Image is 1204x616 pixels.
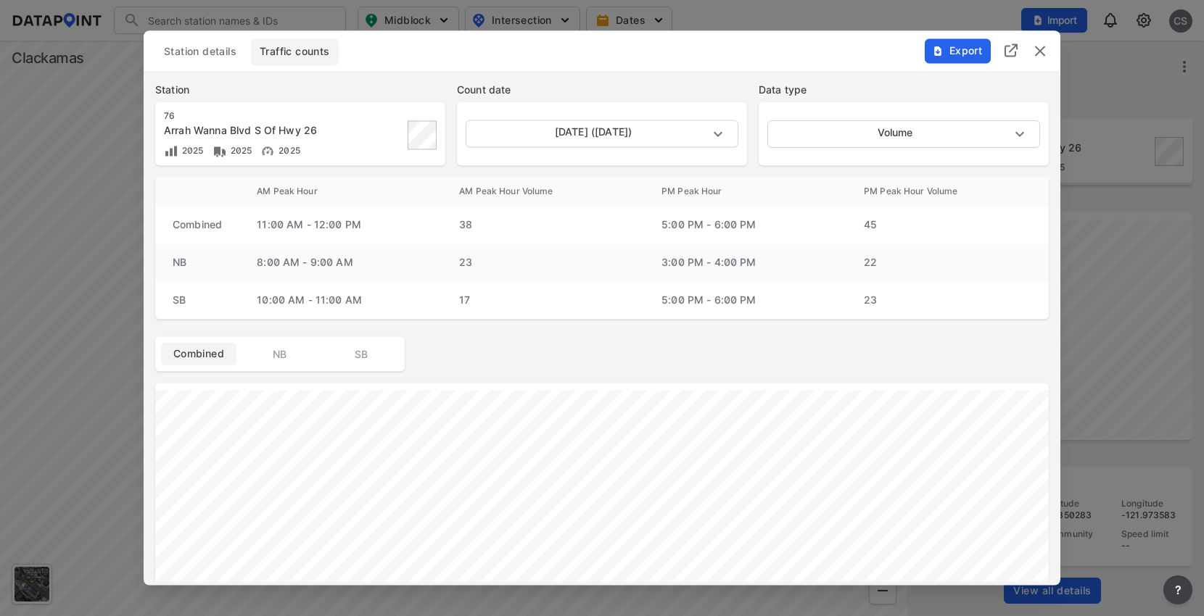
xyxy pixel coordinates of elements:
[925,39,991,64] button: Export
[155,38,1049,66] div: basic tabs example
[457,83,747,98] label: Count date
[161,343,399,366] div: basic tabs example
[260,45,330,59] span: Traffic counts
[260,144,275,159] img: Vehicle speed
[164,111,403,122] div: 76
[442,282,644,320] td: 17
[846,178,1049,207] th: PM Peak Hour Volume
[442,244,644,282] td: 23
[644,244,846,282] td: 3:00 PM - 4:00 PM
[1172,581,1184,599] span: ?
[846,207,1049,244] td: 45
[1163,575,1192,604] button: more
[1031,43,1049,60] img: close.efbf2170.svg
[155,282,239,320] td: SB
[164,144,178,159] img: Volume count
[846,244,1049,282] td: 22
[155,207,239,244] td: Combined
[155,83,445,98] label: Station
[251,347,309,362] span: NB
[239,178,442,207] th: AM Peak Hour
[239,207,442,244] td: 11:00 AM - 12:00 PM
[759,83,1049,98] label: Data type
[164,124,403,138] div: Arrah Wanna Blvd S Of Hwy 26
[213,144,227,159] img: Vehicle class
[644,282,846,320] td: 5:00 PM - 6:00 PM
[239,282,442,320] td: 10:00 AM - 11:00 AM
[155,244,239,282] td: NB
[227,146,252,157] span: 2025
[1031,43,1049,60] button: delete
[846,282,1049,320] td: 23
[178,146,204,157] span: 2025
[239,244,442,282] td: 8:00 AM - 9:00 AM
[332,347,390,362] span: SB
[442,178,644,207] th: AM Peak Hour Volume
[1002,41,1020,59] img: full_screen.b7bf9a36.svg
[275,146,300,157] span: 2025
[164,45,236,59] span: Station details
[644,207,846,244] td: 5:00 PM - 6:00 PM
[442,207,644,244] td: 38
[170,347,228,362] span: Combined
[644,178,846,207] th: PM Peak Hour
[466,120,738,148] div: [DATE] ([DATE])
[767,120,1040,148] div: Volume
[933,44,981,59] span: Export
[932,46,944,57] img: File%20-%20Download.70cf71cd.svg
